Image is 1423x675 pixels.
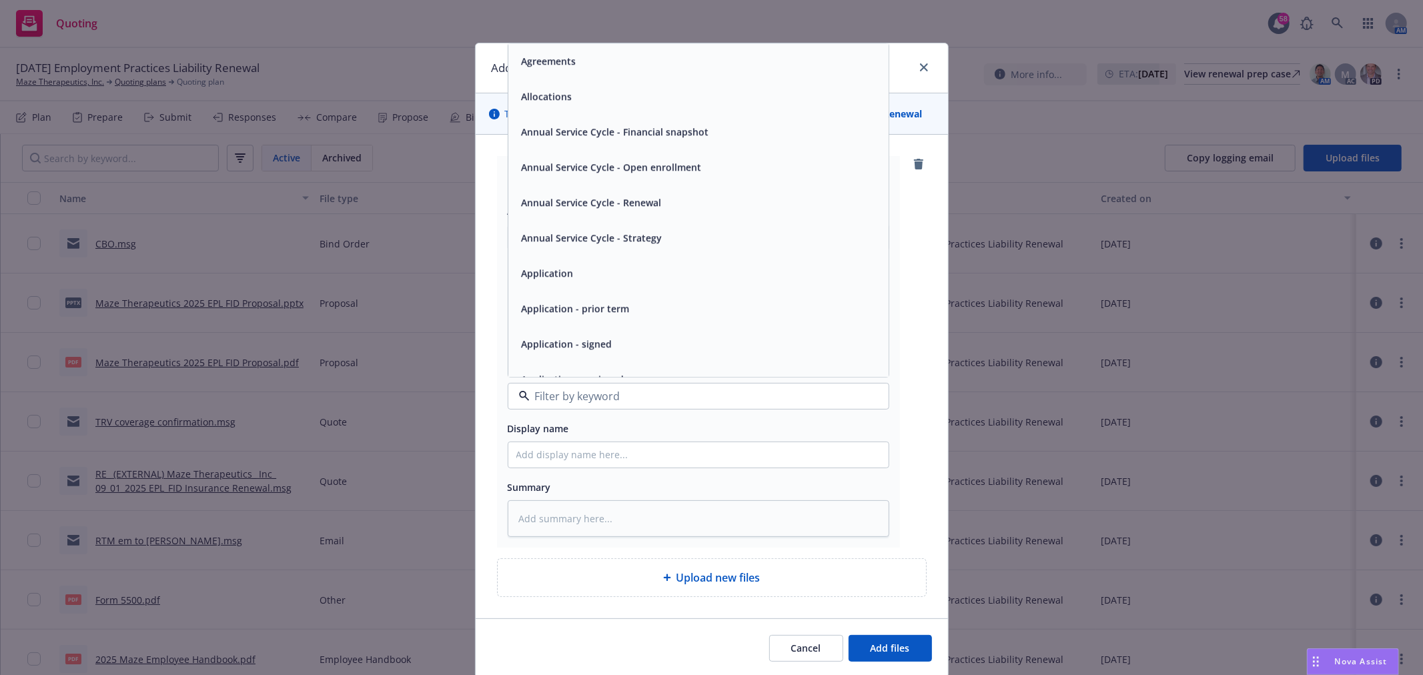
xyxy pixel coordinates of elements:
button: Agreements [522,54,576,68]
button: Application - prior term [522,301,630,315]
button: Application - unsigned [522,372,624,386]
button: Annual Service Cycle - Financial snapshot [522,125,709,139]
button: Application - signed [522,337,612,351]
button: Add files [849,635,932,662]
div: Drag to move [1308,649,1324,674]
span: Nova Assist [1335,656,1388,667]
div: Upload new files [497,558,927,597]
a: remove [911,156,927,172]
button: Annual Service Cycle - Open enrollment [522,160,702,174]
span: Display name [508,422,569,435]
a: close [916,59,932,75]
input: Filter by keyword [530,388,862,404]
button: Annual Service Cycle - Strategy [522,231,662,245]
h1: Add files [492,59,536,77]
input: Add display name here... [508,442,889,468]
span: Add files [871,642,910,654]
span: Summary [508,481,551,494]
span: The uploaded files will be associated with [505,107,923,121]
button: Nova Assist [1307,648,1399,675]
span: Upload new files [676,570,761,586]
button: Annual Service Cycle - Renewal [522,195,662,209]
button: Allocations [522,89,572,103]
button: Application [522,266,574,280]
